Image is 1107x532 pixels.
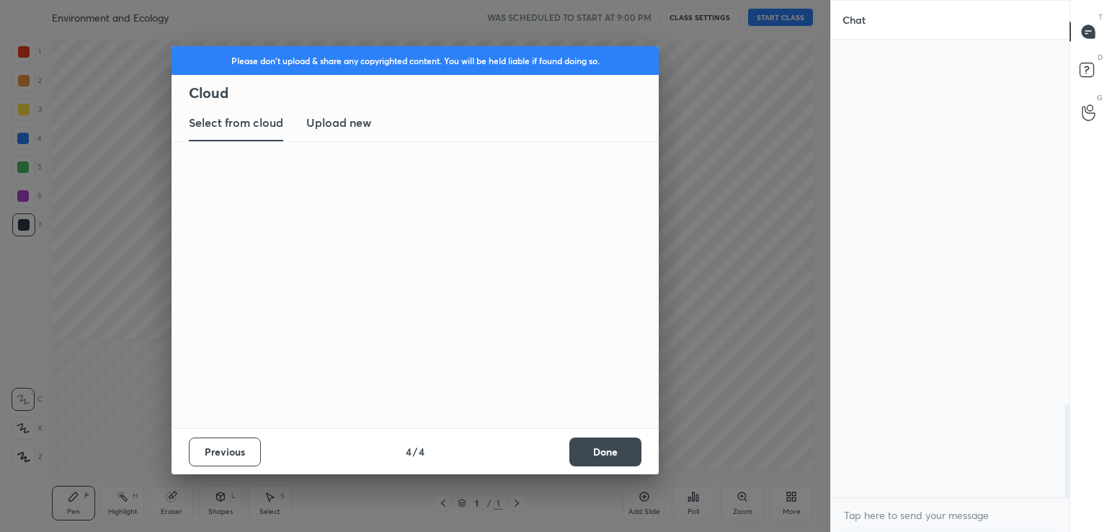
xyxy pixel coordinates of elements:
p: T [1098,12,1103,22]
p: G [1097,92,1103,103]
h4: / [413,444,417,459]
h2: Cloud [189,84,659,102]
div: Please don't upload & share any copyrighted content. You will be held liable if found doing so. [172,46,659,75]
h4: 4 [419,444,424,459]
h3: Select from cloud [189,114,283,131]
h3: Upload new [306,114,371,131]
h4: 4 [406,444,412,459]
button: Previous [189,438,261,466]
p: D [1098,52,1103,63]
button: Done [569,438,641,466]
div: grid [831,40,1070,498]
p: Chat [831,1,877,39]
